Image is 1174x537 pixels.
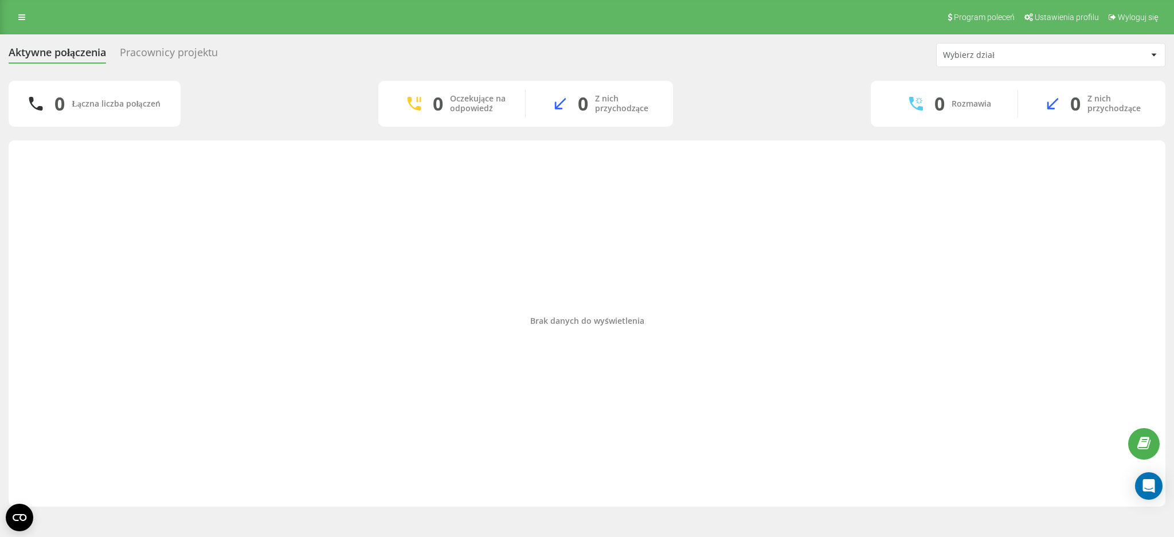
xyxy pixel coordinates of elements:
[433,93,443,115] div: 0
[1070,93,1081,115] div: 0
[595,94,656,113] div: Z nich przychodzące
[943,50,1080,60] div: Wybierz dział
[1087,94,1148,113] div: Z nich przychodzące
[6,504,33,531] button: Open CMP widget
[934,93,945,115] div: 0
[18,316,1156,326] div: Brak danych do wyświetlenia
[1035,13,1099,22] span: Ustawienia profilu
[9,46,106,64] div: Aktywne połączenia
[54,93,65,115] div: 0
[1135,472,1163,500] div: Open Intercom Messenger
[952,99,991,109] div: Rozmawia
[578,93,588,115] div: 0
[450,94,508,113] div: Oczekujące na odpowiedź
[954,13,1015,22] span: Program poleceń
[72,99,160,109] div: Łączna liczba połączeń
[1118,13,1159,22] span: Wyloguj się
[120,46,218,64] div: Pracownicy projektu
